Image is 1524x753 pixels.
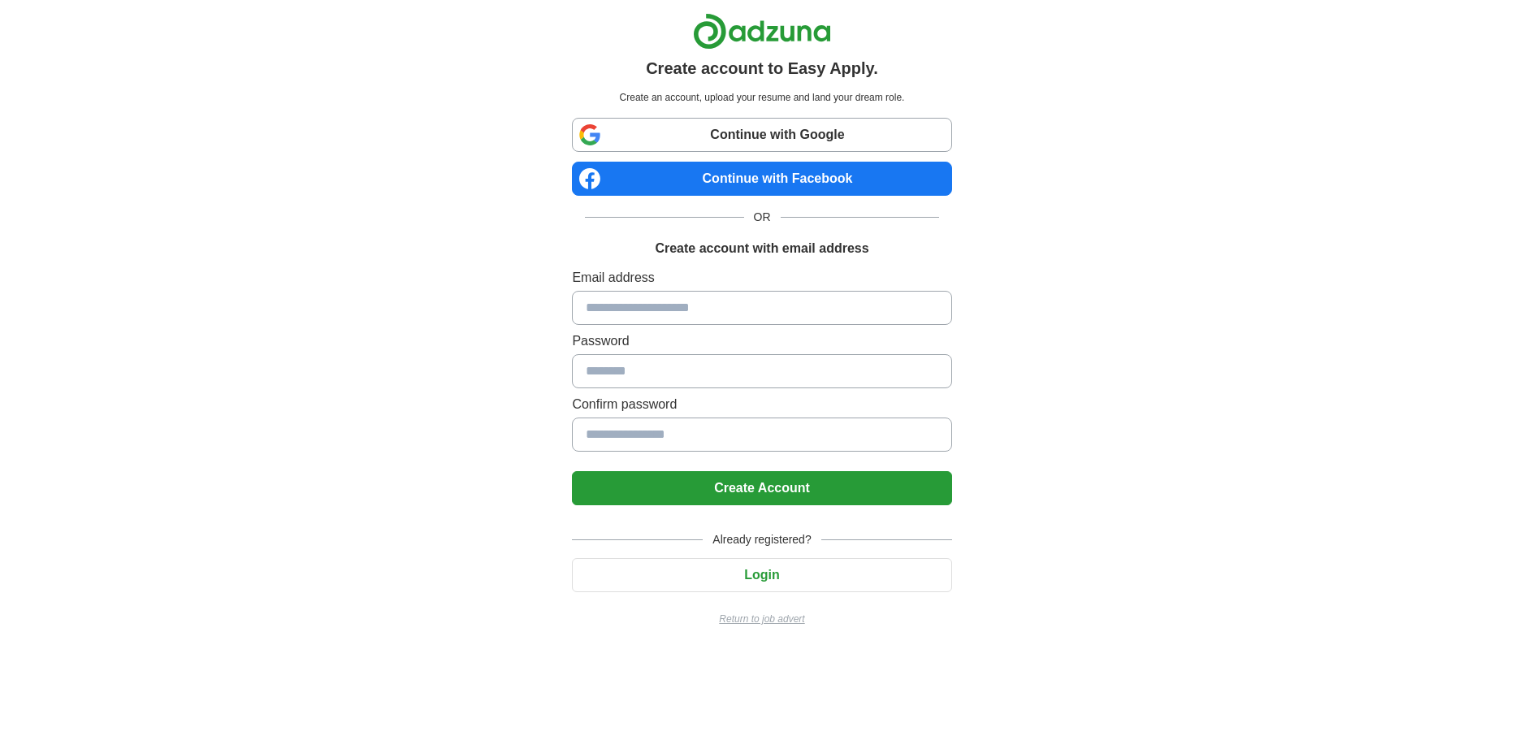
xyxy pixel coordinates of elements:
a: Continue with Google [572,118,951,152]
button: Login [572,558,951,592]
a: Login [572,568,951,582]
button: Create Account [572,471,951,505]
a: Return to job advert [572,612,951,626]
label: Confirm password [572,395,951,414]
span: Already registered? [703,531,820,548]
h1: Create account with email address [655,239,868,258]
p: Create an account, upload your resume and land your dream role. [575,90,948,105]
label: Password [572,331,951,351]
label: Email address [572,268,951,288]
h1: Create account to Easy Apply. [646,56,878,80]
a: Continue with Facebook [572,162,951,196]
span: OR [744,209,781,226]
img: Adzuna logo [693,13,831,50]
